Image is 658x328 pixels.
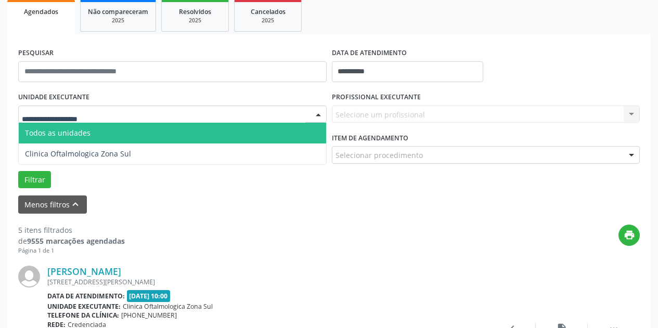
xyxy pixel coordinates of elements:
[47,302,121,311] b: Unidade executante:
[27,236,125,246] strong: 9555 marcações agendadas
[47,292,125,300] b: Data de atendimento:
[18,266,40,287] img: img
[47,266,121,277] a: [PERSON_NAME]
[88,7,148,16] span: Não compareceram
[18,195,87,214] button: Menos filtroskeyboard_arrow_up
[127,290,171,302] span: [DATE] 10:00
[18,45,54,61] label: PESQUISAR
[18,171,51,189] button: Filtrar
[332,45,407,61] label: DATA DE ATENDIMENTO
[18,246,125,255] div: Página 1 de 1
[123,302,213,311] span: Clinica Oftalmologica Zona Sul
[242,17,294,24] div: 2025
[70,199,81,210] i: keyboard_arrow_up
[121,311,177,320] span: [PHONE_NUMBER]
[332,130,408,146] label: Item de agendamento
[618,225,640,246] button: print
[47,311,119,320] b: Telefone da clínica:
[47,278,484,286] div: [STREET_ADDRESS][PERSON_NAME]
[24,7,58,16] span: Agendados
[169,17,221,24] div: 2025
[88,17,148,24] div: 2025
[18,235,125,246] div: de
[18,89,89,106] label: UNIDADE EXECUTANTE
[336,150,423,161] span: Selecionar procedimento
[25,128,91,138] span: Todos as unidades
[624,229,635,241] i: print
[25,149,131,159] span: Clinica Oftalmologica Zona Sul
[251,7,286,16] span: Cancelados
[332,89,421,106] label: PROFISSIONAL EXECUTANTE
[179,7,211,16] span: Resolvidos
[18,225,125,235] div: 5 itens filtrados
